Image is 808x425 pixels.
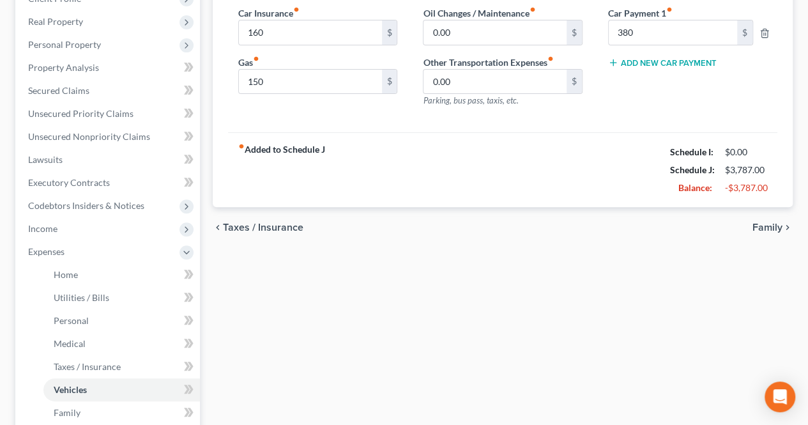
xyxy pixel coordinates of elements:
span: Family [54,407,80,418]
i: fiber_manual_record [666,6,673,13]
input: -- [423,70,566,94]
a: Executory Contracts [18,171,200,194]
a: Personal [43,309,200,332]
div: $ [382,70,397,94]
span: Personal [54,315,89,326]
div: -$3,787.00 [725,182,767,194]
label: Gas [238,56,259,69]
span: Property Analysis [28,62,99,73]
label: Car Payment 1 [602,6,774,20]
span: Expenses [28,246,65,257]
strong: Schedule J: [670,164,715,175]
span: Unsecured Nonpriority Claims [28,131,150,142]
label: Other Transportation Expenses [423,56,553,69]
i: fiber_manual_record [253,56,259,62]
i: chevron_right [782,222,793,233]
a: Lawsuits [18,148,200,171]
span: Real Property [28,16,83,27]
input: -- [423,20,566,45]
span: Unsecured Priority Claims [28,108,133,119]
span: Home [54,269,78,280]
a: Unsecured Priority Claims [18,102,200,125]
span: Family [752,222,782,233]
div: $ [382,20,397,45]
div: Open Intercom Messenger [765,382,795,412]
span: Income [28,223,57,234]
a: Medical [43,332,200,355]
input: -- [609,20,737,45]
i: fiber_manual_record [238,143,245,150]
i: chevron_left [213,222,223,233]
span: Lawsuits [28,154,63,165]
strong: Added to Schedule J [238,143,325,197]
a: Property Analysis [18,56,200,79]
span: Personal Property [28,39,101,50]
a: Vehicles [43,378,200,401]
div: $ [567,70,582,94]
a: Taxes / Insurance [43,355,200,378]
span: Taxes / Insurance [54,361,121,372]
div: $0.00 [725,146,767,158]
span: Executory Contracts [28,177,110,188]
button: Family chevron_right [752,222,793,233]
a: Unsecured Nonpriority Claims [18,125,200,148]
i: fiber_manual_record [529,6,535,13]
a: Home [43,263,200,286]
span: Utilities / Bills [54,292,109,303]
input: -- [239,20,381,45]
input: -- [239,70,381,94]
div: $ [737,20,752,45]
div: $ [567,20,582,45]
a: Secured Claims [18,79,200,102]
a: Utilities / Bills [43,286,200,309]
button: chevron_left Taxes / Insurance [213,222,303,233]
a: Family [43,401,200,424]
span: Parking, bus pass, taxis, etc. [423,95,518,105]
i: fiber_manual_record [547,56,553,62]
button: Add New Car Payment [608,58,717,68]
strong: Schedule I: [670,146,713,157]
label: Oil Changes / Maintenance [423,6,535,20]
strong: Balance: [678,182,712,193]
span: Taxes / Insurance [223,222,303,233]
span: Codebtors Insiders & Notices [28,200,144,211]
i: fiber_manual_record [293,6,300,13]
span: Medical [54,338,86,349]
label: Car Insurance [238,6,300,20]
div: $3,787.00 [725,164,767,176]
span: Vehicles [54,384,87,395]
span: Secured Claims [28,85,89,96]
